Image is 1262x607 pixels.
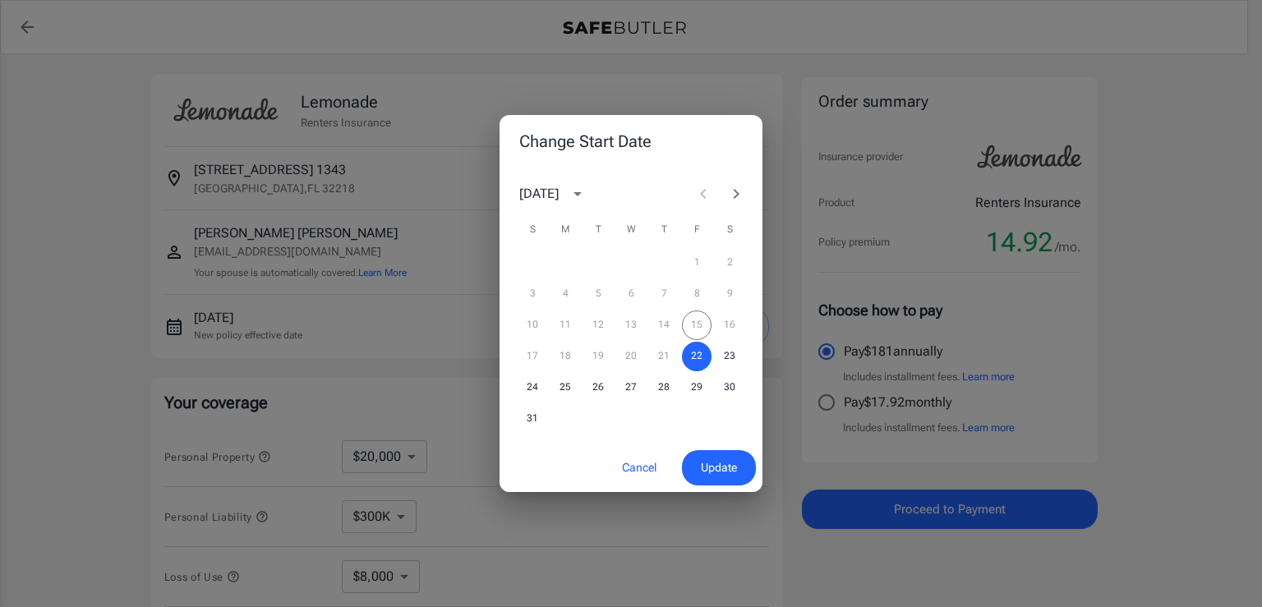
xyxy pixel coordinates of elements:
span: Wednesday [616,214,646,246]
button: 28 [649,373,679,402]
span: Thursday [649,214,679,246]
button: 30 [715,373,744,402]
button: 27 [616,373,646,402]
button: Update [682,450,756,485]
span: Sunday [518,214,547,246]
button: 23 [715,342,744,371]
span: Tuesday [583,214,613,246]
span: Monday [550,214,580,246]
button: 31 [518,404,547,434]
button: 22 [682,342,712,371]
button: Cancel [603,450,675,485]
button: Next month [720,177,753,210]
span: Friday [682,214,712,246]
h2: Change Start Date [500,115,762,168]
span: Update [701,458,737,478]
div: [DATE] [519,184,559,204]
button: calendar view is open, switch to year view [564,180,592,208]
button: 29 [682,373,712,402]
button: 26 [583,373,613,402]
span: Saturday [715,214,744,246]
button: 24 [518,373,547,402]
button: 25 [550,373,580,402]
